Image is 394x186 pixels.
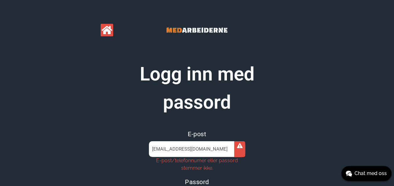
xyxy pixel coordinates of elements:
i: E-post/telefonnumer eller passord stemmer ikke. [237,143,243,148]
span: Passord [185,178,209,186]
span: Chat med oss [355,170,387,177]
div: E-post/telefonnumer eller passord stemmer ikke. [149,157,245,172]
h1: Logg inn med passord [119,60,276,116]
button: Chat med oss [341,166,391,181]
img: Banner [150,19,244,41]
span: E-post [188,130,206,138]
